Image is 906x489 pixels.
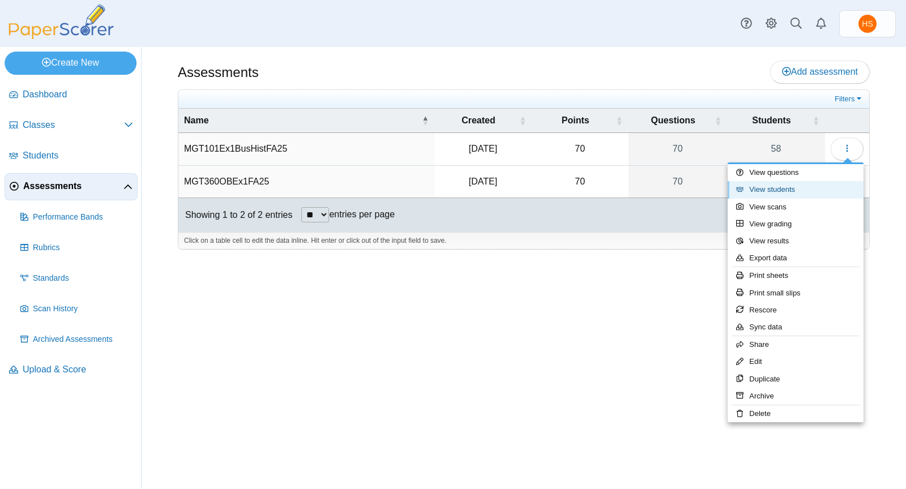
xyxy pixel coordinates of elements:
[23,363,133,376] span: Upload & Score
[728,285,864,302] a: Print small slips
[33,334,133,345] span: Archived Assessments
[728,336,864,353] a: Share
[862,20,873,28] span: Howard Stanger
[728,388,864,405] a: Archive
[728,371,864,388] a: Duplicate
[858,15,877,33] span: Howard Stanger
[813,115,819,126] span: Students : Activate to sort
[178,166,434,198] td: MGT360OBEx1FA25
[16,265,138,292] a: Standards
[5,52,136,74] a: Create New
[616,115,623,126] span: Points : Activate to sort
[809,11,834,36] a: Alerts
[329,209,395,219] label: entries per page
[5,112,138,139] a: Classes
[23,149,133,162] span: Students
[727,166,825,198] a: 26
[5,31,118,41] a: PaperScorer
[5,173,138,200] a: Assessments
[33,273,133,284] span: Standards
[728,353,864,370] a: Edit
[178,232,869,249] div: Click on a table cell to edit the data inline. Hit enter or click out of the input field to save.
[23,88,133,101] span: Dashboard
[33,303,133,315] span: Scan History
[728,302,864,319] a: Rescore
[782,67,858,76] span: Add assessment
[728,164,864,181] a: View questions
[440,114,517,127] span: Created
[5,81,138,109] a: Dashboard
[715,115,721,126] span: Questions : Activate to sort
[33,242,133,254] span: Rubrics
[629,133,727,165] a: 70
[469,177,497,186] time: Sep 22, 2025 at 12:19 PM
[728,233,864,250] a: View results
[629,166,727,198] a: 70
[422,115,429,126] span: Name : Activate to invert sorting
[728,181,864,198] a: View students
[728,250,864,267] a: Export data
[178,63,259,82] h1: Assessments
[832,93,866,105] a: Filters
[23,180,123,192] span: Assessments
[16,326,138,353] a: Archived Assessments
[537,114,614,127] span: Points
[5,5,118,39] img: PaperScorer
[184,114,420,127] span: Name
[178,133,434,165] td: MGT101Ex1BusHistFA25
[532,166,629,198] td: 70
[5,357,138,384] a: Upload & Score
[16,204,138,231] a: Performance Bands
[23,119,124,131] span: Classes
[728,267,864,284] a: Print sheets
[469,144,497,153] time: Sep 22, 2025 at 12:36 PM
[728,199,864,216] a: View scans
[728,216,864,233] a: View grading
[839,10,896,37] a: Howard Stanger
[5,143,138,170] a: Students
[16,234,138,261] a: Rubrics
[178,198,292,232] div: Showing 1 to 2 of 2 entries
[728,319,864,336] a: Sync data
[519,115,526,126] span: Created : Activate to sort
[532,133,629,165] td: 70
[733,114,810,127] span: Students
[770,61,870,83] a: Add assessment
[727,133,825,165] a: 58
[634,114,712,127] span: Questions
[728,405,864,422] a: Delete
[33,212,133,223] span: Performance Bands
[16,295,138,323] a: Scan History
